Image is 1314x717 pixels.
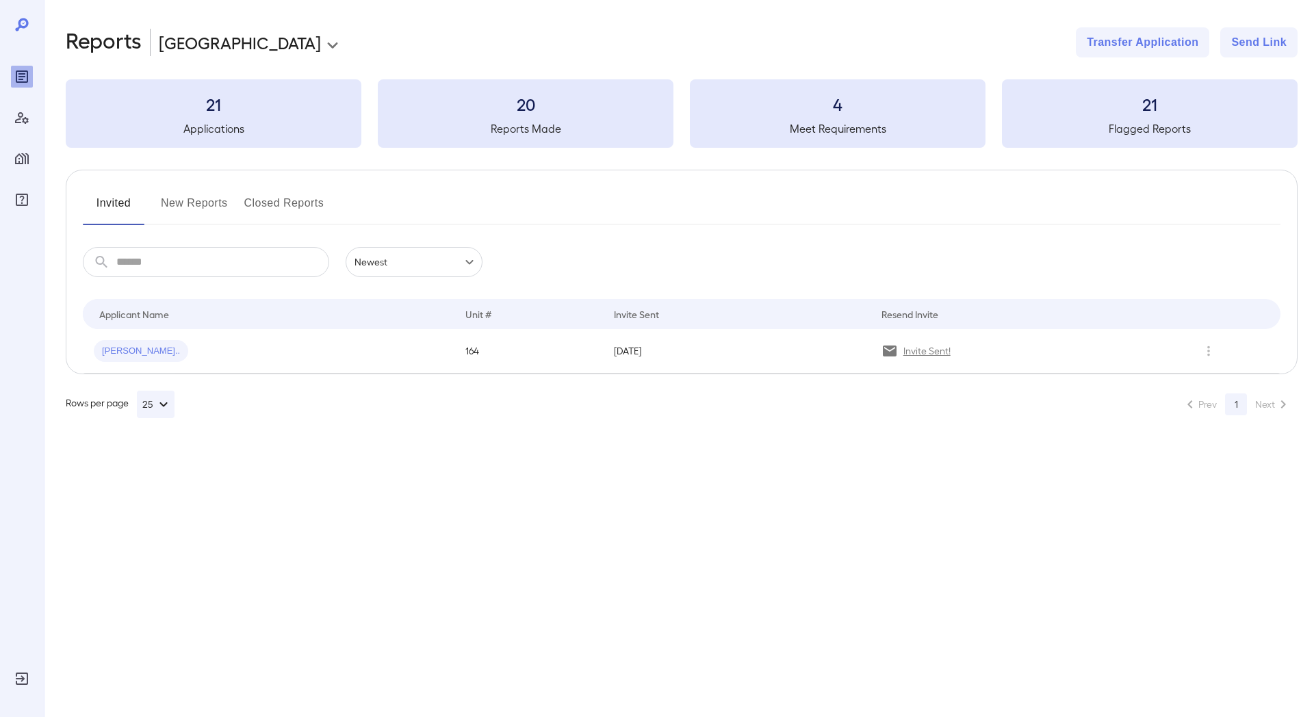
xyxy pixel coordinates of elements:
[346,247,482,277] div: Newest
[66,93,361,115] h3: 21
[66,79,1298,148] summary: 21Applications20Reports Made4Meet Requirements21Flagged Reports
[881,306,938,322] div: Resend Invite
[244,192,324,225] button: Closed Reports
[161,192,228,225] button: New Reports
[614,306,659,322] div: Invite Sent
[66,120,361,137] h5: Applications
[903,344,951,358] p: Invite Sent!
[159,31,321,53] p: [GEOGRAPHIC_DATA]
[1198,340,1220,362] button: Row Actions
[11,189,33,211] div: FAQ
[603,329,871,374] td: [DATE]
[94,345,188,358] span: [PERSON_NAME]..
[378,93,673,115] h3: 20
[690,93,985,115] h3: 4
[1176,393,1298,415] nav: pagination navigation
[11,668,33,690] div: Log Out
[66,27,142,57] h2: Reports
[99,306,169,322] div: Applicant Name
[66,391,175,418] div: Rows per page
[11,107,33,129] div: Manage Users
[454,329,603,374] td: 164
[11,148,33,170] div: Manage Properties
[690,120,985,137] h5: Meet Requirements
[83,192,144,225] button: Invited
[1225,393,1247,415] button: page 1
[465,306,491,322] div: Unit #
[1002,93,1298,115] h3: 21
[1002,120,1298,137] h5: Flagged Reports
[1220,27,1298,57] button: Send Link
[11,66,33,88] div: Reports
[137,391,175,418] button: 25
[378,120,673,137] h5: Reports Made
[1076,27,1209,57] button: Transfer Application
